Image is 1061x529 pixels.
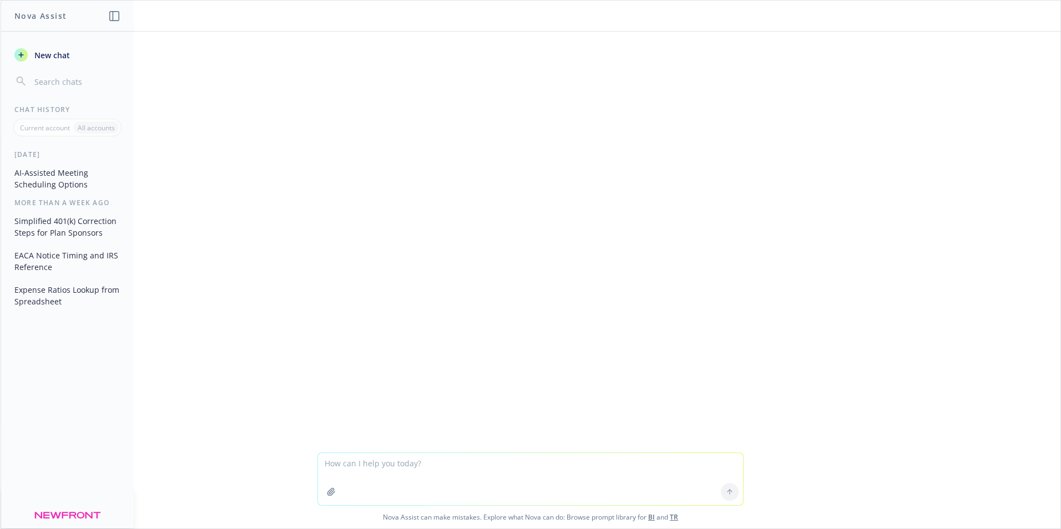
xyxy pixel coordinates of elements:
[78,123,115,133] p: All accounts
[648,512,655,522] a: BI
[10,164,125,194] button: AI-Assisted Meeting Scheduling Options
[14,10,67,22] h1: Nova Assist
[10,45,125,65] button: New chat
[10,281,125,311] button: Expense Ratios Lookup from Spreadsheet
[1,150,134,159] div: [DATE]
[5,506,1056,528] span: Nova Assist can make mistakes. Explore what Nova can do: Browse prompt library for and
[1,198,134,207] div: More than a week ago
[20,123,70,133] p: Current account
[1,105,134,114] div: Chat History
[32,74,120,89] input: Search chats
[10,212,125,242] button: Simplified 401(k) Correction Steps for Plan Sponsors
[32,49,70,61] span: New chat
[670,512,678,522] a: TR
[10,246,125,276] button: EACA Notice Timing and IRS Reference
